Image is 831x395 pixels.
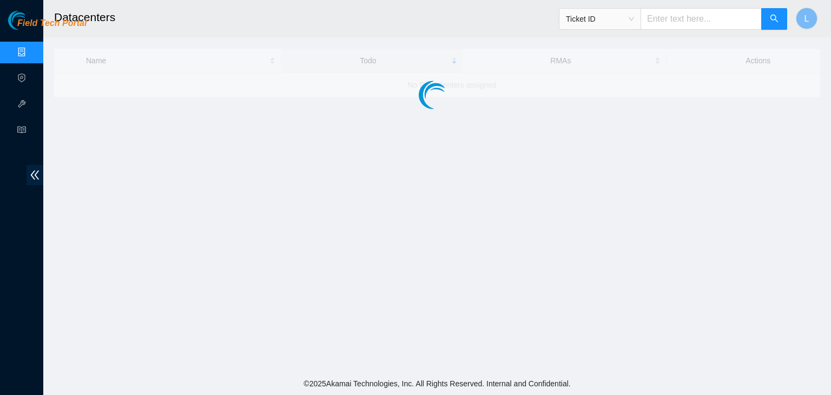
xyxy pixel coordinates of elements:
[43,372,831,395] footer: © 2025 Akamai Technologies, Inc. All Rights Reserved. Internal and Confidential.
[804,12,809,25] span: L
[761,8,787,30] button: search
[566,11,634,27] span: Ticket ID
[8,19,87,34] a: Akamai TechnologiesField Tech Portal
[770,14,779,24] span: search
[17,121,26,142] span: read
[27,165,43,185] span: double-left
[17,18,87,29] span: Field Tech Portal
[8,11,55,30] img: Akamai Technologies
[796,8,817,29] button: L
[641,8,762,30] input: Enter text here...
